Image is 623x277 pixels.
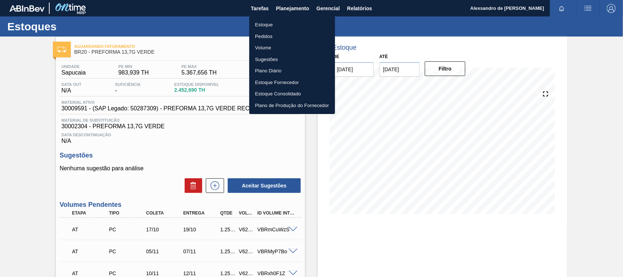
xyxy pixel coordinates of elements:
[249,65,335,77] a: Plano Diário
[249,42,335,54] a: Volume
[249,88,335,100] a: Estoque Consolidado
[249,19,335,31] a: Estoque
[249,100,335,111] a: Plano de Produção do Fornecedor
[249,54,335,65] a: Sugestões
[249,31,335,42] a: Pedidos
[249,77,335,88] a: Estoque Fornecedor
